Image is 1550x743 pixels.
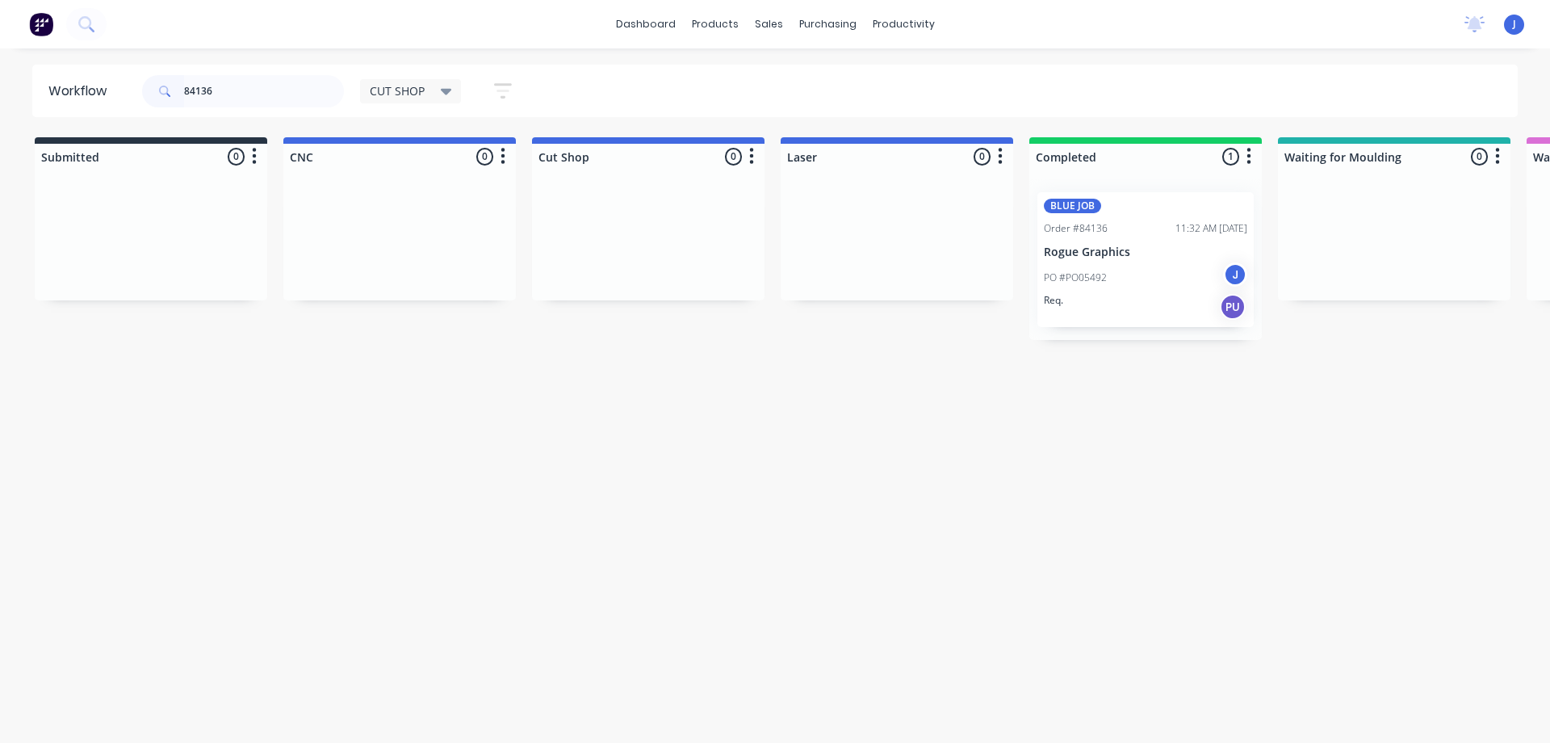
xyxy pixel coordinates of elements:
[608,12,684,36] a: dashboard
[1044,246,1247,259] p: Rogue Graphics
[1044,293,1063,308] p: Req.
[1495,688,1534,727] iframe: Intercom live chat
[1175,221,1247,236] div: 11:32 AM [DATE]
[1513,17,1516,31] span: J
[1220,294,1246,320] div: PU
[684,12,747,36] div: products
[48,82,115,101] div: Workflow
[1044,221,1108,236] div: Order #84136
[184,75,344,107] input: Search for orders...
[1044,271,1107,285] p: PO #PO05492
[370,82,425,99] span: CUT SHOP
[29,12,53,36] img: Factory
[791,12,865,36] div: purchasing
[1223,262,1247,287] div: J
[1037,192,1254,327] div: BLUE JOBOrder #8413611:32 AM [DATE]Rogue GraphicsPO #PO05492JReq.PU
[747,12,791,36] div: sales
[1044,199,1101,213] div: BLUE JOB
[865,12,943,36] div: productivity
